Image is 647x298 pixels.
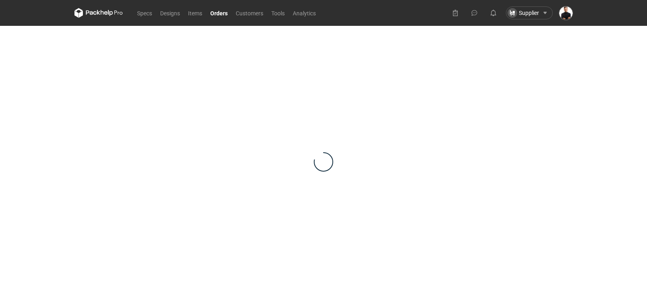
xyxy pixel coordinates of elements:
[156,8,184,18] a: Designs
[74,8,123,18] svg: Packhelp Pro
[267,8,289,18] a: Tools
[289,8,320,18] a: Analytics
[184,8,206,18] a: Items
[506,6,559,19] button: Supplier
[133,8,156,18] a: Specs
[559,6,573,20] img: Tomasz Kubiak
[206,8,232,18] a: Orders
[507,8,539,18] div: Supplier
[232,8,267,18] a: Customers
